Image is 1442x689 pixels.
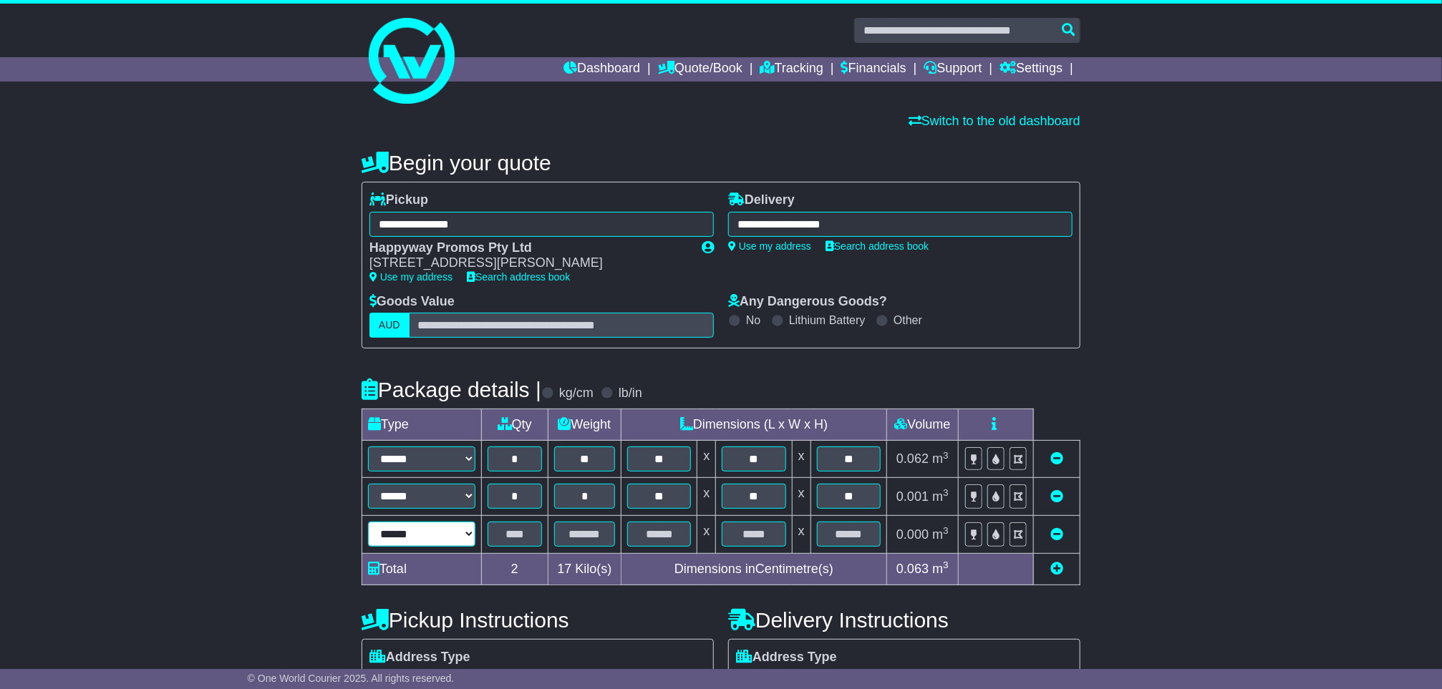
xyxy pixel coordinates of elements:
a: Search address book [467,271,570,283]
label: No [746,313,760,327]
td: x [697,441,716,478]
td: x [792,478,810,516]
td: Dimensions (L x W x H) [621,409,887,441]
span: 0.001 [896,489,929,504]
span: m [932,489,949,504]
td: x [697,478,716,516]
a: Remove this item [1050,489,1063,504]
label: Address Type [736,650,837,665]
a: Use my address [728,240,811,252]
td: Weight [548,409,621,441]
span: 0.062 [896,451,929,466]
td: 2 [482,554,548,585]
span: m [932,562,949,576]
sup: 3 [943,487,949,498]
td: Total [362,554,482,585]
td: Type [362,409,482,441]
a: Dashboard [563,57,640,82]
sup: 3 [943,559,949,570]
td: x [792,516,810,554]
label: Delivery [728,192,795,208]
a: Quote/Book [658,57,742,82]
td: Volume [886,409,958,441]
a: Add new item [1050,562,1063,576]
td: Dimensions in Centimetre(s) [621,554,887,585]
h4: Delivery Instructions [728,608,1080,632]
a: Switch to the old dashboard [909,114,1080,128]
h4: Pickup Instructions [362,608,714,632]
a: Support [924,57,982,82]
td: x [697,516,716,554]
sup: 3 [943,525,949,536]
td: Qty [482,409,548,441]
label: kg/cm [559,386,594,401]
sup: 3 [943,450,949,461]
td: Kilo(s) [548,554,621,585]
a: Tracking [760,57,823,82]
div: Happyway Promos Pty Ltd [369,240,687,256]
span: m [932,527,949,542]
label: AUD [369,313,410,338]
h4: Package details | [362,378,541,401]
span: m [932,451,949,466]
span: 0.063 [896,562,929,576]
label: Lithium Battery [789,313,866,327]
span: © One World Courier 2025. All rights reserved. [248,673,455,684]
a: Use my address [369,271,453,283]
a: Financials [841,57,906,82]
div: [STREET_ADDRESS][PERSON_NAME] [369,255,687,271]
span: 0.000 [896,527,929,542]
span: 17 [557,562,571,576]
h4: Begin your quote [362,151,1080,175]
a: Remove this item [1050,451,1063,466]
label: Other [894,313,922,327]
a: Remove this item [1050,527,1063,542]
label: Address Type [369,650,470,665]
label: lb/in [619,386,642,401]
label: Any Dangerous Goods? [728,294,887,310]
a: Search address book [826,240,929,252]
label: Goods Value [369,294,455,310]
td: x [792,441,810,478]
label: Pickup [369,192,428,208]
a: Settings [1000,57,1063,82]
